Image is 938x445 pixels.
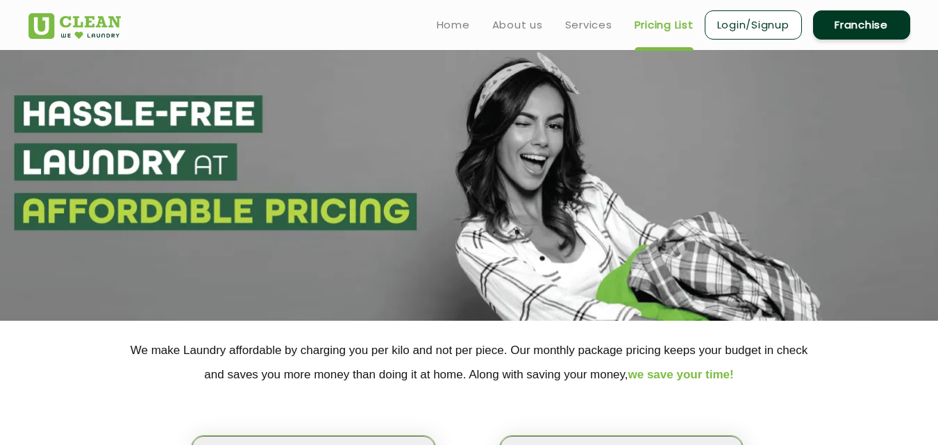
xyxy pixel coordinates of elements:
span: we save your time! [628,368,734,381]
a: About us [492,17,543,33]
a: Pricing List [635,17,694,33]
img: UClean Laundry and Dry Cleaning [28,13,121,39]
a: Services [565,17,612,33]
a: Login/Signup [705,10,802,40]
p: We make Laundry affordable by charging you per kilo and not per piece. Our monthly package pricin... [28,338,910,387]
a: Home [437,17,470,33]
a: Franchise [813,10,910,40]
